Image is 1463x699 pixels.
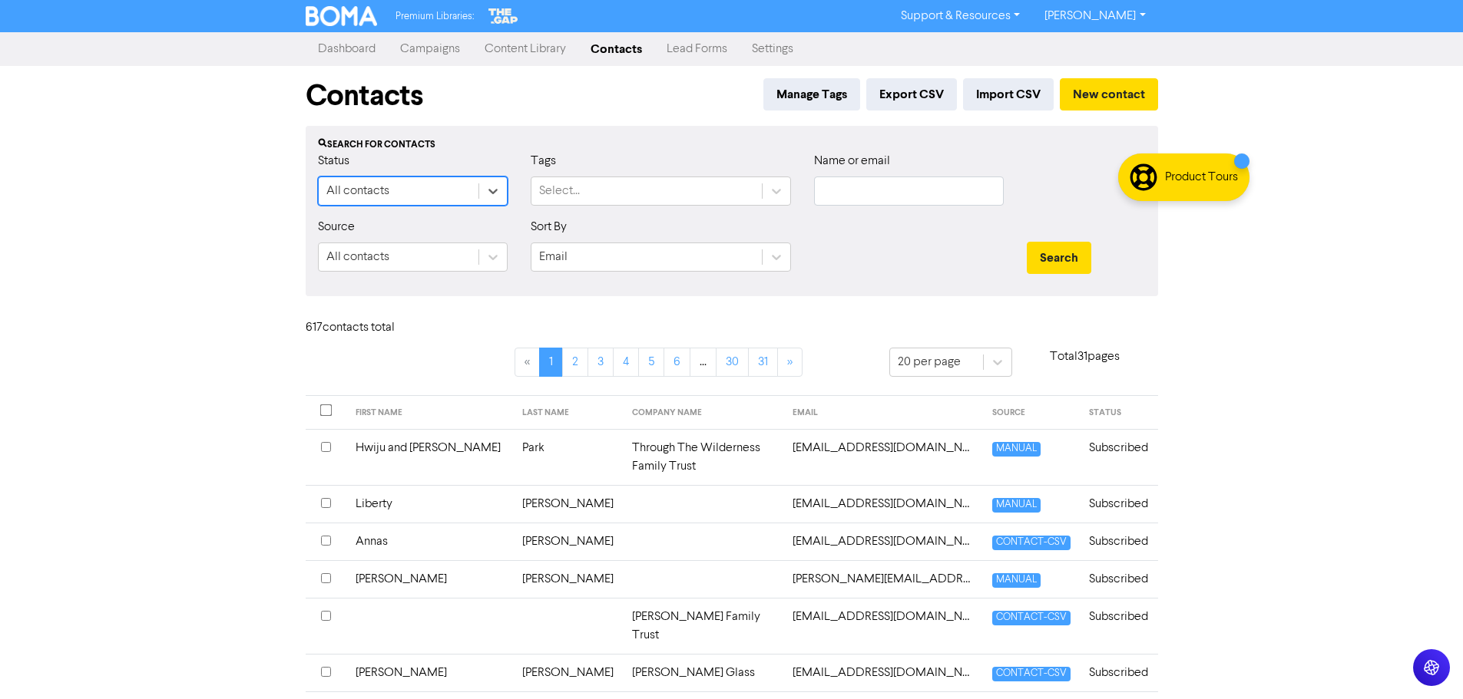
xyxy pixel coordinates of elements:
[388,34,472,64] a: Campaigns
[486,6,520,26] img: The Gap
[578,34,654,64] a: Contacts
[623,429,783,485] td: Through The Wilderness Family Trust
[539,348,563,377] a: Page 1 is your current page
[1080,598,1157,654] td: Subscribed
[983,396,1080,430] th: SOURCE
[623,654,783,691] td: [PERSON_NAME] Glass
[1032,4,1157,28] a: [PERSON_NAME]
[531,152,556,170] label: Tags
[1386,625,1463,699] iframe: Chat Widget
[963,78,1054,110] button: Import CSV
[346,396,513,430] th: FIRST NAME
[346,523,513,560] td: Annas
[748,348,778,377] a: Page 31
[346,654,513,691] td: [PERSON_NAME]
[866,78,957,110] button: Export CSV
[783,598,983,654] td: adlerglasss@xtra.co.nz
[1080,523,1157,560] td: Subscribed
[889,4,1032,28] a: Support & Resources
[531,218,567,236] label: Sort By
[306,321,429,335] h6: 617 contact s total
[992,611,1071,625] span: CONTACT-CSV
[562,348,588,377] a: Page 2
[318,152,349,170] label: Status
[613,348,639,377] a: Page 4
[588,348,614,377] a: Page 3
[783,654,983,691] td: adlerglass@xtra.co.nz
[992,573,1041,588] span: MANUAL
[740,34,806,64] a: Settings
[318,138,1146,152] div: Search for contacts
[783,485,983,523] td: accounts@imprintsafety.co.nz
[1080,485,1157,523] td: Subscribed
[664,348,690,377] a: Page 6
[1080,560,1157,598] td: Subscribed
[763,78,860,110] button: Manage Tags
[326,248,389,266] div: All contacts
[654,34,740,64] a: Lead Forms
[346,485,513,523] td: Liberty
[1080,654,1157,691] td: Subscribed
[513,654,623,691] td: [PERSON_NAME]
[472,34,578,64] a: Content Library
[326,182,389,200] div: All contacts
[513,560,623,598] td: [PERSON_NAME]
[1080,396,1157,430] th: STATUS
[992,442,1041,457] span: MANUAL
[783,523,983,560] td: ac_nielsen@yahoo.co.nz
[1027,242,1091,274] button: Search
[783,396,983,430] th: EMAIL
[1012,348,1158,366] p: Total 31 pages
[539,182,580,200] div: Select...
[638,348,664,377] a: Page 5
[513,523,623,560] td: [PERSON_NAME]
[318,218,355,236] label: Source
[1080,429,1157,485] td: Subscribed
[992,498,1041,513] span: MANUAL
[539,248,568,266] div: Email
[814,152,890,170] label: Name or email
[513,396,623,430] th: LAST NAME
[783,429,983,485] td: 86hwiju@gmail.com
[623,598,783,654] td: [PERSON_NAME] Family Trust
[346,429,513,485] td: Hwiju and [PERSON_NAME]
[306,6,378,26] img: BOMA Logo
[777,348,803,377] a: »
[716,348,749,377] a: Page 30
[513,429,623,485] td: Park
[1060,78,1158,110] button: New contact
[346,560,513,598] td: [PERSON_NAME]
[992,536,1071,550] span: CONTACT-CSV
[513,485,623,523] td: [PERSON_NAME]
[898,353,961,371] div: 20 per page
[783,560,983,598] td: adam.jones@silverfernfarms.co.nz
[992,667,1071,681] span: CONTACT-CSV
[306,34,388,64] a: Dashboard
[396,12,474,21] span: Premium Libraries:
[306,78,423,114] h1: Contacts
[623,396,783,430] th: COMPANY NAME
